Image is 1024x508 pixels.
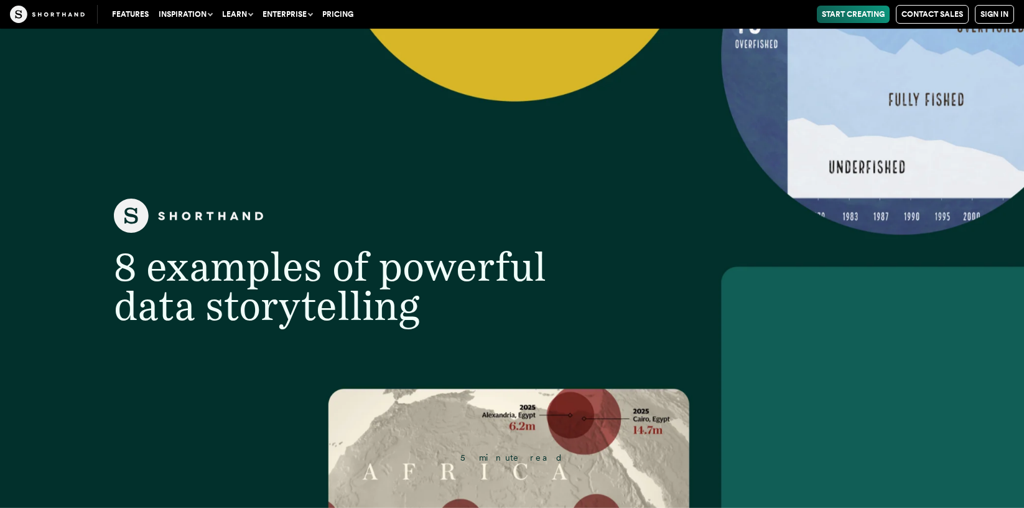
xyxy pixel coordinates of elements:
img: The Craft [10,6,85,23]
a: Pricing [317,6,358,23]
a: Features [107,6,154,23]
button: Inspiration [154,6,217,23]
a: Sign in [975,5,1014,24]
a: Start Creating [817,6,890,23]
button: Enterprise [258,6,317,23]
button: Learn [217,6,258,23]
span: 8 examples of powerful data storytelling [114,243,546,330]
a: Contact Sales [896,5,969,24]
span: 5 minute read [460,453,564,463]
